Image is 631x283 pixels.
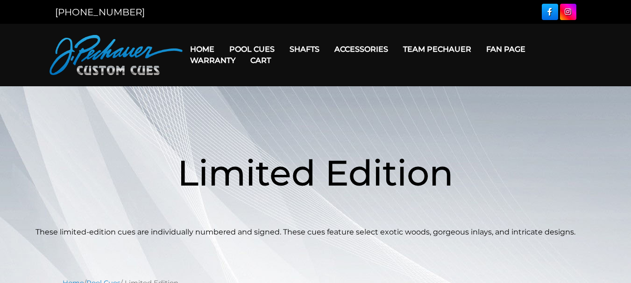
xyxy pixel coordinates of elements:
a: Home [183,37,222,61]
a: Team Pechauer [396,37,479,61]
img: Pechauer Custom Cues [50,35,183,75]
a: Cart [243,48,278,72]
a: Warranty [183,48,243,72]
p: These limited-edition cues are individually numbered and signed. These cues feature select exotic... [35,227,596,238]
a: Accessories [327,37,396,61]
a: Fan Page [479,37,533,61]
a: [PHONE_NUMBER] [55,7,145,18]
a: Shafts [282,37,327,61]
a: Pool Cues [222,37,282,61]
span: Limited Edition [177,151,454,194]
